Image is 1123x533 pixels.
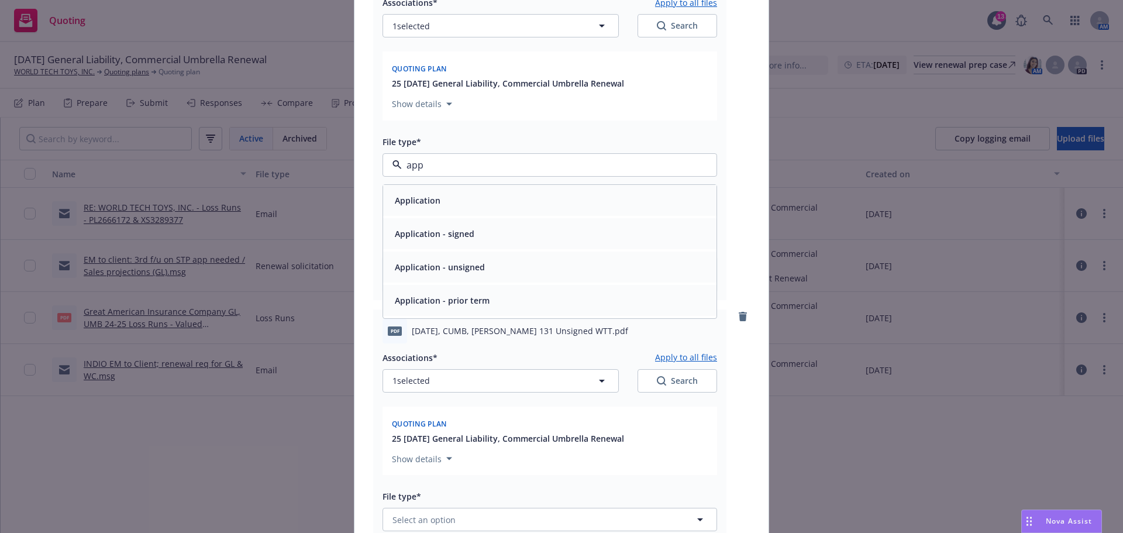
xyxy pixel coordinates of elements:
span: Select an option [392,514,456,526]
span: File type* [383,136,421,147]
button: Application - signed [395,228,474,240]
input: Filter by keyword [402,158,693,172]
span: Quoting plan [392,419,447,429]
span: Quoting plan [392,64,447,74]
div: Search [657,20,698,32]
div: Drag to move [1022,510,1036,532]
button: 25 [DATE] General Liability, Commercial Umbrella Renewal [392,77,624,90]
span: 1 selected [392,374,430,387]
button: 1selected [383,14,619,37]
span: File type* [383,491,421,502]
span: Associations* [383,352,438,363]
button: Application - prior term [395,294,490,307]
span: [DATE], CUMB, [PERSON_NAME] 131 Unsigned WTT.pdf [412,325,628,337]
span: Nova Assist [1046,516,1092,526]
button: Show details [387,97,457,111]
span: pdf [388,326,402,335]
button: Nova Assist [1021,510,1102,533]
button: Application - unsigned [395,261,485,273]
a: remove [736,310,750,324]
svg: Search [657,21,666,30]
button: Show details [387,452,457,466]
button: 25 [DATE] General Liability, Commercial Umbrella Renewal [392,432,624,445]
button: Apply to all files [655,350,717,364]
button: 1selected [383,369,619,393]
button: SearchSearch [638,14,717,37]
button: SearchSearch [638,369,717,393]
span: 1 selected [392,20,430,32]
button: Application [395,194,440,207]
div: Search [657,375,698,387]
button: Select an option [383,508,717,531]
svg: Search [657,376,666,386]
